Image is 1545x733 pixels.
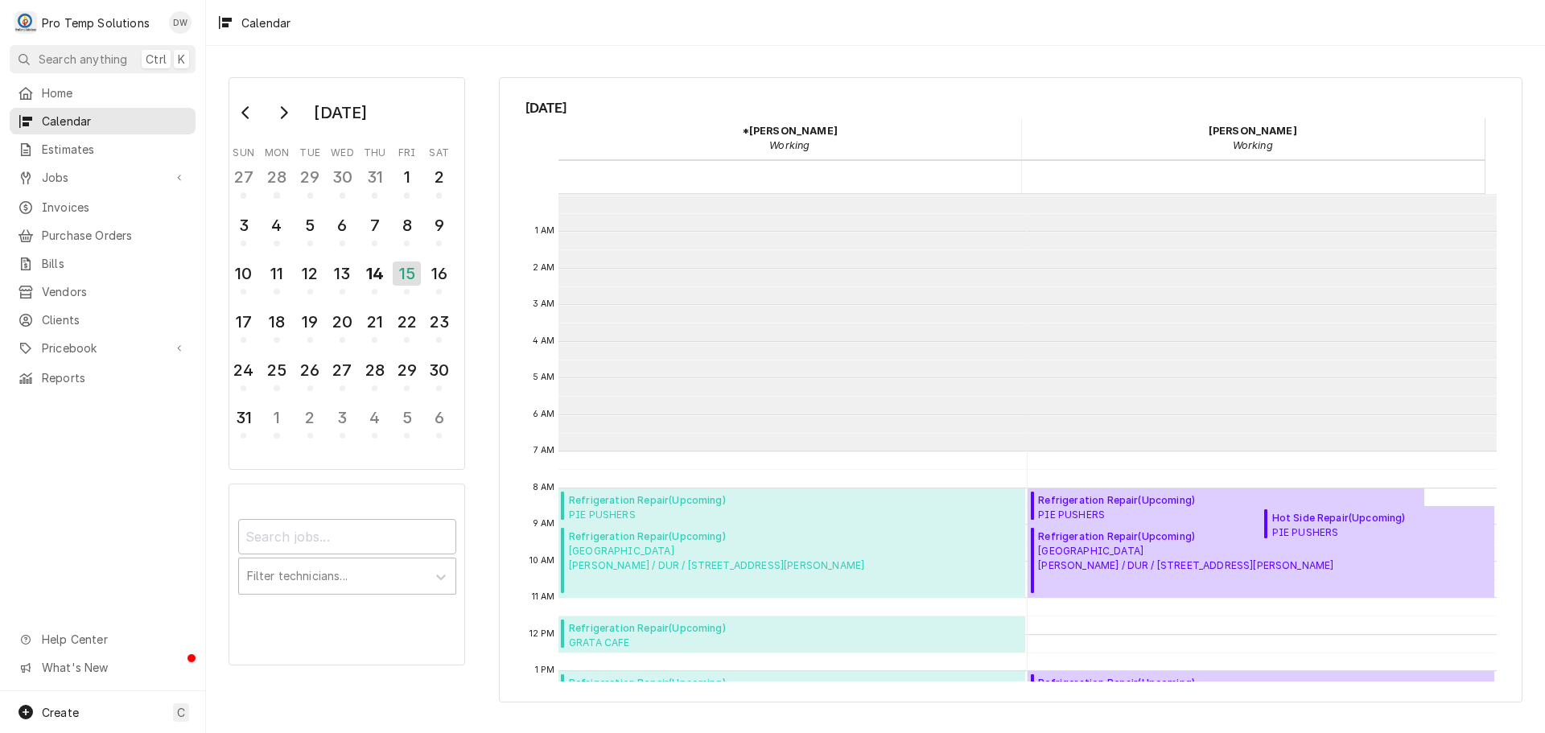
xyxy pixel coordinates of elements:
[362,261,387,286] div: 14
[394,358,419,382] div: 29
[1209,125,1297,137] strong: [PERSON_NAME]
[42,283,187,300] span: Vendors
[146,51,167,68] span: Ctrl
[10,45,196,73] button: Search anythingCtrlK
[1272,511,1490,525] span: Hot Side Repair ( Upcoming )
[231,261,256,286] div: 10
[264,310,289,334] div: 18
[529,298,559,311] span: 3 AM
[528,591,559,603] span: 11 AM
[42,659,186,676] span: What's New
[42,169,163,186] span: Jobs
[330,310,355,334] div: 20
[42,199,187,216] span: Invoices
[1028,488,1425,525] div: Refrigeration Repair(Upcoming)PIE PUSHERSPIE PUSHERS/ DUR- MAIN ST / [STREET_ADDRESS]
[10,307,196,333] a: Clients
[42,227,187,244] span: Purchase Orders
[391,141,423,160] th: Friday
[238,504,456,612] div: Calendar Filters
[426,406,451,430] div: 6
[569,621,846,636] span: Refrigeration Repair ( Upcoming )
[229,484,465,665] div: Calendar Filters
[362,406,387,430] div: 4
[362,165,387,189] div: 31
[529,517,559,530] span: 9 AM
[10,164,196,191] a: Go to Jobs
[558,616,1025,653] div: [Service] Refrigeration Repair GRATA CAFE GRATA CAFE/ CARRBORO / 200 N Greensboro St, Carrboro, N...
[231,165,256,189] div: 27
[394,406,419,430] div: 5
[426,261,451,286] div: 16
[330,358,355,382] div: 27
[569,544,864,573] span: [GEOGRAPHIC_DATA] [PERSON_NAME] / DUR / [STREET_ADDRESS][PERSON_NAME]
[264,213,289,237] div: 4
[298,165,323,189] div: 29
[393,261,421,286] div: 15
[42,141,187,158] span: Estimates
[169,11,192,34] div: Dana Williams's Avatar
[1028,525,1495,598] div: Refrigeration Repair(Upcoming)[GEOGRAPHIC_DATA][PERSON_NAME] / DUR / [STREET_ADDRESS][PERSON_NAME]
[10,654,196,681] a: Go to What's New
[14,11,37,34] div: P
[10,80,196,106] a: Home
[525,97,1497,118] span: [DATE]
[298,310,323,334] div: 19
[1233,139,1273,151] em: Working
[362,358,387,382] div: 28
[742,125,838,137] strong: *[PERSON_NAME]
[1261,506,1494,543] div: [Service] Hot Side Repair PIE PUSHERS PIE PUSHERS/ DUR- MAIN ST / 117 W Main St A, Durham, NC 275...
[569,636,846,649] span: GRATA CAFE GRATA CAFE/ [GEOGRAPHIC_DATA] / [STREET_ADDRESS]
[1028,525,1495,598] div: [Service] Refrigeration Repair TOBACCO ROAD SPORTS CAFE TOBACCO RD / DUR / 280 S Mangum St, Durha...
[569,493,819,508] span: Refrigeration Repair ( Upcoming )
[529,371,559,384] span: 5 AM
[394,213,419,237] div: 8
[228,141,260,160] th: Sunday
[42,14,150,31] div: Pro Temp Solutions
[558,525,1025,598] div: [Service] Refrigeration Repair TOBACCO ROAD SPORTS CAFE TOBACCO RD / DUR / 280 S Mangum St, Durha...
[10,222,196,249] a: Purchase Orders
[42,706,79,719] span: Create
[1038,676,1362,690] span: Refrigeration Repair ( Upcoming )
[330,165,355,189] div: 30
[10,364,196,391] a: Reports
[10,194,196,220] a: Invoices
[362,213,387,237] div: 7
[569,676,892,690] span: Refrigeration Repair ( Upcoming )
[42,311,187,328] span: Clients
[10,335,196,361] a: Go to Pricebook
[362,310,387,334] div: 21
[359,141,391,160] th: Thursday
[1038,544,1333,573] span: [GEOGRAPHIC_DATA] [PERSON_NAME] / DUR / [STREET_ADDRESS][PERSON_NAME]
[558,525,1025,598] div: Refrigeration Repair(Upcoming)[GEOGRAPHIC_DATA][PERSON_NAME] / DUR / [STREET_ADDRESS][PERSON_NAME]
[525,554,559,567] span: 10 AM
[326,141,358,160] th: Wednesday
[1028,488,1425,525] div: [Service] Refrigeration Repair PIE PUSHERS PIE PUSHERS/ DUR- MAIN ST / 117 W Main St A, Durham, N...
[423,141,455,160] th: Saturday
[264,165,289,189] div: 28
[10,136,196,163] a: Estimates
[1038,529,1333,544] span: Refrigeration Repair ( Upcoming )
[231,406,256,430] div: 31
[264,261,289,286] div: 11
[330,406,355,430] div: 3
[529,335,559,348] span: 4 AM
[394,165,419,189] div: 1
[308,99,373,126] div: [DATE]
[178,51,185,68] span: K
[529,481,559,494] span: 8 AM
[42,84,187,101] span: Home
[231,310,256,334] div: 17
[298,358,323,382] div: 26
[1038,493,1288,508] span: Refrigeration Repair ( Upcoming )
[294,141,326,160] th: Tuesday
[531,664,559,677] span: 1 PM
[499,77,1522,702] div: Calendar Calendar
[39,51,127,68] span: Search anything
[558,488,1025,525] div: [Service] Refrigeration Repair PIE PUSHERS PIE PUSHERS/ DUR- MAIN ST / 117 W Main St A, Durham, N...
[769,139,810,151] em: Working
[260,141,294,160] th: Monday
[426,358,451,382] div: 30
[298,213,323,237] div: 5
[298,406,323,430] div: 2
[177,704,185,721] span: C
